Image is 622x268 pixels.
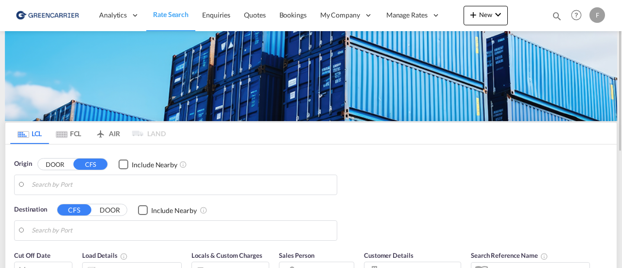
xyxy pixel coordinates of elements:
[552,11,562,21] md-icon: icon-magnify
[191,251,262,259] span: Locals & Custom Charges
[467,11,504,18] span: New
[73,159,107,170] button: CFS
[589,7,605,23] div: F
[99,10,127,20] span: Analytics
[568,7,585,23] span: Help
[82,251,128,259] span: Load Details
[244,11,265,19] span: Quotes
[492,9,504,20] md-icon: icon-chevron-down
[57,204,91,215] button: CFS
[88,123,127,144] md-tab-item: AIR
[32,178,332,192] input: Search by Port
[364,251,413,259] span: Customer Details
[202,11,230,19] span: Enquiries
[471,251,548,259] span: Search Reference Name
[568,7,589,24] div: Help
[14,205,47,214] span: Destination
[95,128,106,135] md-icon: icon-airplane
[10,123,49,144] md-tab-item: LCL
[467,9,479,20] md-icon: icon-plus 400-fg
[386,10,428,20] span: Manage Rates
[464,6,508,25] button: icon-plus 400-fgNewicon-chevron-down
[38,159,72,170] button: DOOR
[49,123,88,144] md-tab-item: FCL
[200,206,207,214] md-icon: Unchecked: Ignores neighbouring ports when fetching rates.Checked : Includes neighbouring ports w...
[119,159,177,169] md-checkbox: Checkbox No Ink
[279,251,314,259] span: Sales Person
[32,223,332,238] input: Search by Port
[151,206,197,215] div: Include Nearby
[14,251,51,259] span: Cut Off Date
[279,11,307,19] span: Bookings
[179,161,187,168] md-icon: Unchecked: Ignores neighbouring ports when fetching rates.Checked : Includes neighbouring ports w...
[14,159,32,169] span: Origin
[15,4,80,26] img: 609dfd708afe11efa14177256b0082fb.png
[10,123,166,144] md-pagination-wrapper: Use the left and right arrow keys to navigate between tabs
[93,204,127,215] button: DOOR
[552,11,562,25] div: icon-magnify
[138,205,197,215] md-checkbox: Checkbox No Ink
[120,252,128,260] md-icon: Chargeable Weight
[540,252,548,260] md-icon: Your search will be saved by the below given name
[153,10,189,18] span: Rate Search
[132,160,177,170] div: Include Nearby
[320,10,360,20] span: My Company
[5,31,617,121] img: GreenCarrierFCL_LCL.png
